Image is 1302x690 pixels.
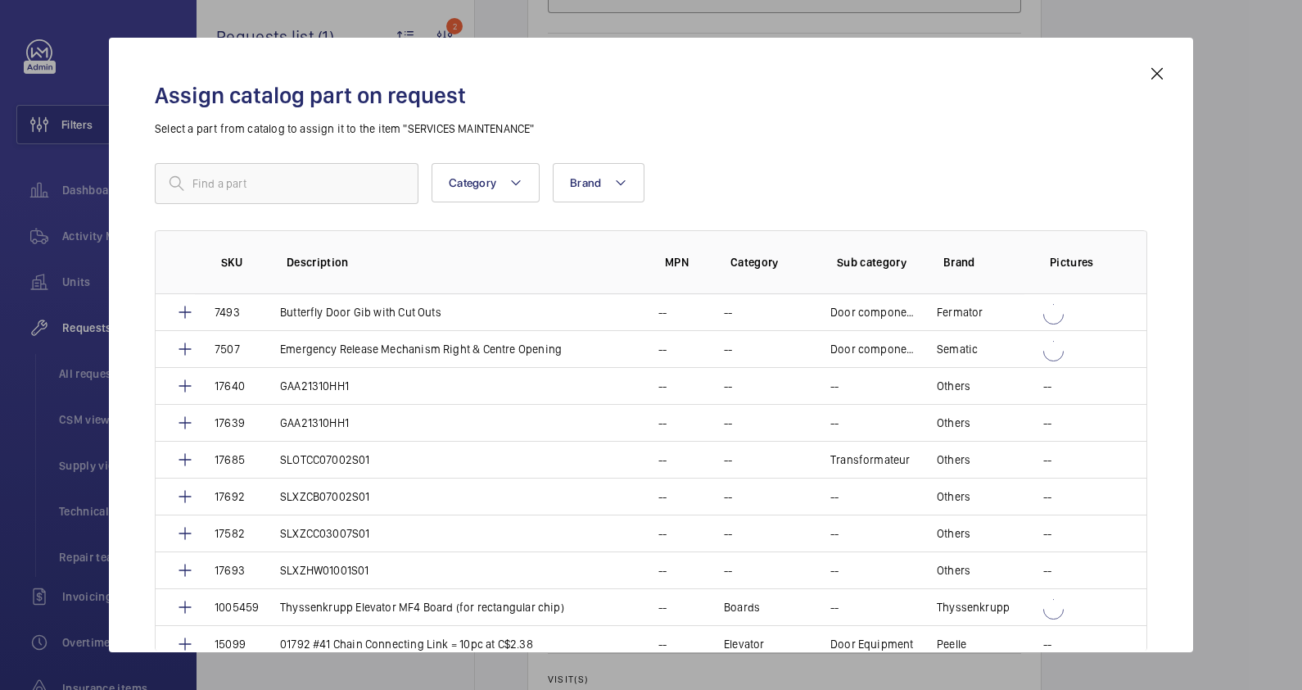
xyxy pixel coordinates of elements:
p: 17692 [215,488,245,505]
p: Others [937,415,970,431]
p: -- [658,525,667,542]
input: Find a part [155,163,418,204]
p: -- [724,525,732,542]
p: Sematic [937,341,978,357]
h2: Assign catalog part on request [155,80,1147,111]
p: MPN [665,254,704,270]
p: -- [724,378,732,394]
p: Others [937,378,970,394]
p: Fermator [937,304,983,320]
p: SLXZHW01001S01 [280,562,369,579]
p: 1005459 [215,599,259,615]
p: -- [724,304,732,320]
p: -- [724,415,732,431]
p: -- [658,562,667,579]
p: -- [1043,378,1051,394]
p: -- [658,636,667,652]
p: Description [287,254,639,270]
p: Others [937,488,970,505]
p: -- [658,599,667,615]
p: 7507 [215,341,240,357]
p: Peelle [937,636,966,652]
p: -- [830,562,839,579]
p: -- [658,341,667,357]
p: GAA21310HH1 [280,378,349,394]
p: 7493 [215,304,240,320]
p: 17639 [215,415,245,431]
span: Category [449,176,496,189]
p: -- [830,525,839,542]
button: Category [432,163,540,202]
p: 17685 [215,452,245,468]
p: -- [724,452,732,468]
p: Butterfly Door Gib with Cut Outs [280,304,441,320]
p: -- [658,415,667,431]
p: -- [724,341,732,357]
p: -- [830,415,839,431]
p: -- [830,599,839,615]
p: -- [658,488,667,505]
p: Transformateur [830,452,911,468]
p: -- [1043,415,1051,431]
p: -- [724,562,732,579]
p: Brand [943,254,1024,270]
p: 01792 #41 Chain Connecting Link = 10pc at C$2.38 [280,636,533,652]
p: Thyssenkrupp Elevator MF4 Board (for rectangular chip) [280,599,564,615]
p: 17693 [215,562,245,579]
p: Category [730,254,811,270]
p: -- [830,488,839,505]
p: 15099 [215,636,246,652]
p: Pictures [1050,254,1114,270]
p: Door Equipment [830,636,914,652]
p: Others [937,562,970,579]
p: Select a part from catalog to assign it to the item "SERVICES MAINTENANCE" [155,120,1147,137]
p: SLOTCC07002S01 [280,452,370,468]
p: Elevator [724,636,764,652]
p: -- [1043,636,1051,652]
p: Sub category [837,254,917,270]
p: -- [658,378,667,394]
p: 17582 [215,525,245,542]
p: Others [937,452,970,468]
p: -- [1043,452,1051,468]
p: -- [658,304,667,320]
p: -- [1043,488,1051,505]
p: SKU [221,254,260,270]
span: Brand [570,176,601,189]
p: Emergency Release Mechanism Right & Centre Opening [280,341,562,357]
p: Thyssenkrupp [937,599,1010,615]
p: -- [724,488,732,505]
p: -- [1043,525,1051,542]
p: Door components [830,304,917,320]
p: -- [830,378,839,394]
p: -- [658,452,667,468]
p: Door components [830,341,917,357]
p: SLXZCB07002S01 [280,488,370,505]
p: SLXZCC03007S01 [280,525,370,542]
button: Brand [553,163,644,202]
p: Boards [724,599,760,615]
p: -- [1043,562,1051,579]
p: Others [937,525,970,542]
p: GAA21310HH1 [280,415,349,431]
p: 17640 [215,378,245,394]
